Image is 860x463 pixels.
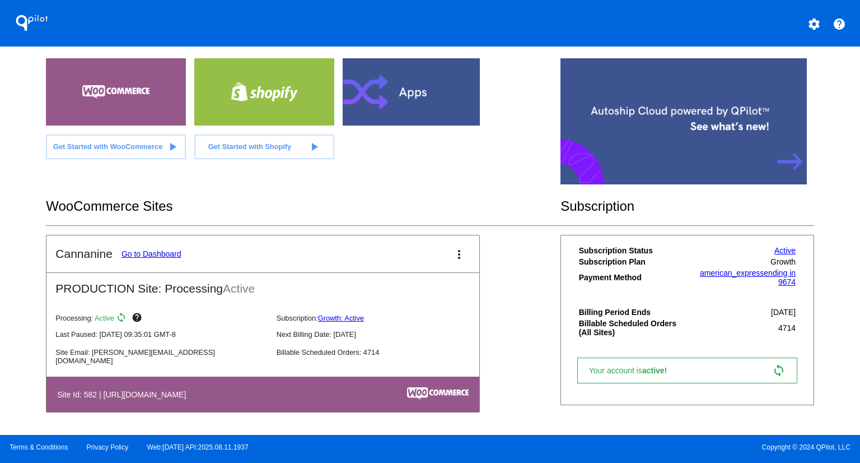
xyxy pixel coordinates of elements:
th: Billing Period Ends [578,307,688,317]
span: Active [95,314,114,322]
th: Billable Scheduled Orders (All Sites) [578,318,688,337]
span: Your account is [589,366,679,375]
a: Privacy Policy [87,443,129,451]
img: c53aa0e5-ae75-48aa-9bee-956650975ee5 [407,387,469,400]
span: Copyright © 2024 QPilot, LLC [440,443,850,451]
span: Active [223,282,255,295]
p: Site Email: [PERSON_NAME][EMAIL_ADDRESS][DOMAIN_NAME] [55,348,267,365]
span: Get Started with Shopify [208,142,292,151]
mat-icon: play_arrow [166,140,179,154]
span: Get Started with WooCommerce [53,142,162,151]
a: Active [774,246,796,255]
h2: WooCommerce Sites [46,198,560,214]
a: american_expressending in 9674 [700,268,796,286]
h2: Cannanine [55,247,113,261]
p: Next Billing Date: [DATE] [277,330,488,339]
a: Terms & Conditions [10,443,68,451]
a: Your account isactive! sync [577,358,797,383]
mat-icon: sync [772,364,786,377]
a: Go to Dashboard [121,249,181,258]
mat-icon: sync [116,312,129,326]
span: [DATE] [771,308,796,317]
p: Processing: [55,312,267,326]
h2: PRODUCTION Site: Processing [46,273,479,295]
h2: Subscription [560,198,814,214]
span: 4714 [778,323,796,332]
th: Payment Method [578,268,688,287]
h4: Site Id: 582 | [URL][DOMAIN_NAME] [57,390,191,399]
th: Subscription Plan [578,257,688,267]
a: Get Started with Shopify [194,135,334,159]
mat-icon: settings [807,17,821,31]
p: Last Paused: [DATE] 09:35:01 GMT-8 [55,330,267,339]
a: Get Started with WooCommerce [46,135,186,159]
p: Billable Scheduled Orders: 4714 [277,348,488,356]
th: Subscription Status [578,246,688,256]
a: Web:[DATE] API:2025.08.11.1937 [147,443,249,451]
mat-icon: more_vert [452,248,466,261]
mat-icon: help [833,17,846,31]
p: Subscription: [277,314,488,322]
span: active! [642,366,672,375]
mat-icon: help [132,312,145,326]
span: american_express [700,268,764,277]
span: Growth [770,257,796,266]
h1: QPilot [10,12,54,34]
mat-icon: play_arrow [307,140,321,154]
a: Growth: Active [318,314,364,322]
